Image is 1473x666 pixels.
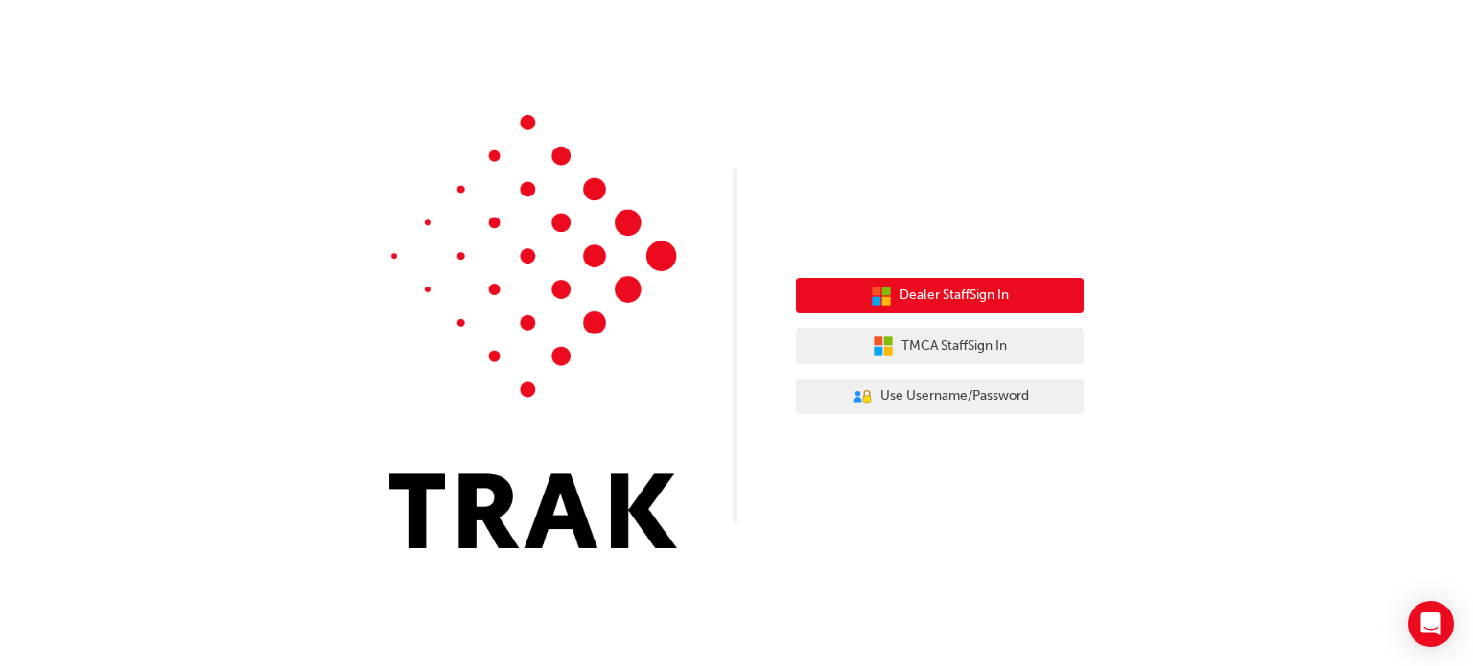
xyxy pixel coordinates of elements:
[900,285,1009,307] span: Dealer Staff Sign In
[796,328,1084,364] button: TMCA StaffSign In
[389,115,677,548] img: Trak
[796,379,1084,415] button: Use Username/Password
[796,278,1084,314] button: Dealer StaffSign In
[1408,601,1454,647] div: Open Intercom Messenger
[901,335,1007,357] span: TMCA Staff Sign In
[880,385,1029,407] span: Use Username/Password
